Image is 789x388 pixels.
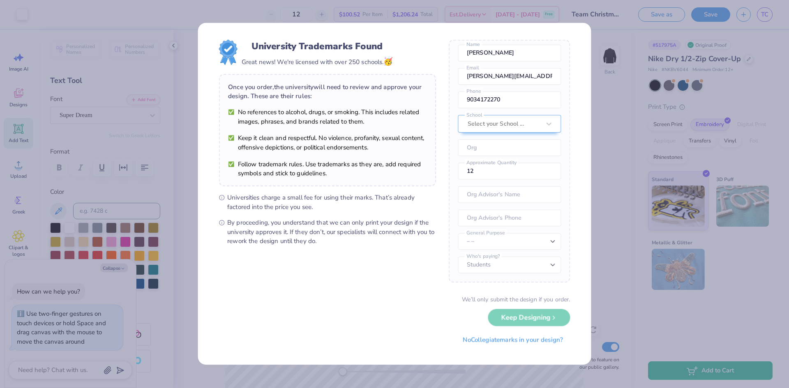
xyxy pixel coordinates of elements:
input: Email [458,69,561,85]
input: Org Advisor's Phone [458,210,561,227]
li: Follow trademark rules. Use trademarks as they are, add required symbols and stick to guidelines. [228,160,427,178]
div: University Trademarks Found [251,40,383,53]
img: License badge [219,40,238,65]
input: Phone [458,92,561,109]
span: 🥳 [383,57,392,67]
li: No references to alcohol, drugs, or smoking. This includes related images, phrases, and brands re... [228,108,427,126]
input: Approximate Quantity [458,163,561,180]
span: By proceeding, you understand that we can only print your design if the university approves it. I... [227,218,436,246]
input: Org Advisor's Name [458,186,561,203]
div: Great news! We're licensed with over 250 schools. [242,56,393,68]
div: Once you order, the university will need to review and approve your design. These are their rules: [228,83,427,101]
input: Org [458,140,561,156]
div: We’ll only submit the design if you order. [462,295,570,304]
span: Universities charge a small fee for using their marks. That’s already factored into the price you... [227,193,436,211]
button: NoCollegiatemarks in your design? [456,331,570,348]
li: Keep it clean and respectful. No violence, profanity, sexual content, offensive depictions, or po... [228,134,427,152]
input: Name [458,45,561,62]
